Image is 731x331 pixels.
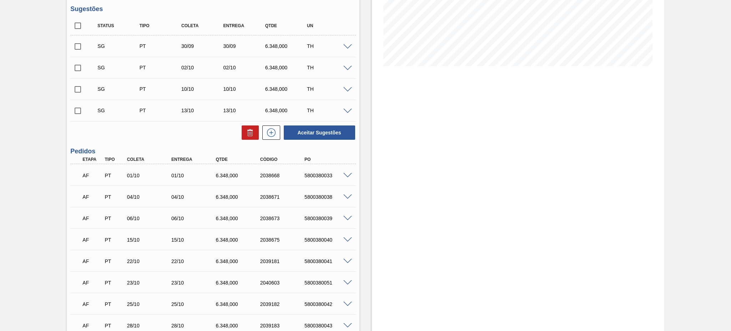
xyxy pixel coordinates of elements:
[263,65,311,70] div: 6.348,000
[170,280,220,286] div: 23/10/2025
[263,23,311,28] div: Qtde
[82,280,102,286] p: AF
[103,216,126,221] div: Pedido de Transferência
[81,189,104,205] div: Aguardando Faturamento
[263,86,311,92] div: 6.348,000
[125,237,175,243] div: 15/10/2025
[180,86,227,92] div: 10/10/2025
[82,237,102,243] p: AF
[96,86,143,92] div: Sugestão Criada
[258,280,308,286] div: 2040603
[138,86,185,92] div: Pedido de Transferência
[125,216,175,221] div: 06/10/2025
[170,173,220,178] div: 01/10/2025
[214,194,264,200] div: 6.348,000
[305,23,352,28] div: UN
[103,194,126,200] div: Pedido de Transferência
[303,237,353,243] div: 5800380040
[280,125,356,140] div: Aceitar Sugestões
[258,157,308,162] div: Código
[170,194,220,200] div: 04/10/2025
[70,148,356,155] h3: Pedidos
[303,157,353,162] div: PO
[258,237,308,243] div: 2038675
[82,194,102,200] p: AF
[81,232,104,248] div: Aguardando Faturamento
[303,173,353,178] div: 5800380033
[138,65,185,70] div: Pedido de Transferência
[305,65,352,70] div: TH
[103,323,126,328] div: Pedido de Transferência
[180,23,227,28] div: Coleta
[258,301,308,307] div: 2039182
[214,237,264,243] div: 6.348,000
[82,323,102,328] p: AF
[303,194,353,200] div: 5800380038
[221,65,268,70] div: 02/10/2025
[263,43,311,49] div: 6.348,000
[103,157,126,162] div: Tipo
[258,258,308,264] div: 2039181
[238,125,259,140] div: Excluir Sugestões
[214,157,264,162] div: Qtde
[96,108,143,113] div: Sugestão Criada
[214,216,264,221] div: 6.348,000
[258,173,308,178] div: 2038668
[81,253,104,269] div: Aguardando Faturamento
[305,43,352,49] div: TH
[81,157,104,162] div: Etapa
[103,258,126,264] div: Pedido de Transferência
[305,108,352,113] div: TH
[82,301,102,307] p: AF
[170,237,220,243] div: 15/10/2025
[138,43,185,49] div: Pedido de Transferência
[303,280,353,286] div: 5800380051
[214,301,264,307] div: 6.348,000
[170,157,220,162] div: Entrega
[125,157,175,162] div: Coleta
[103,301,126,307] div: Pedido de Transferência
[82,258,102,264] p: AF
[82,216,102,221] p: AF
[103,173,126,178] div: Pedido de Transferência
[81,296,104,312] div: Aguardando Faturamento
[138,108,185,113] div: Pedido de Transferência
[170,258,220,264] div: 22/10/2025
[180,43,227,49] div: 30/09/2025
[303,216,353,221] div: 5800380039
[103,280,126,286] div: Pedido de Transferência
[125,280,175,286] div: 23/10/2025
[125,301,175,307] div: 25/10/2025
[214,280,264,286] div: 6.348,000
[221,23,268,28] div: Entrega
[96,65,143,70] div: Sugestão Criada
[303,301,353,307] div: 5800380042
[258,216,308,221] div: 2038673
[125,258,175,264] div: 22/10/2025
[258,323,308,328] div: 2039183
[258,194,308,200] div: 2038671
[82,173,102,178] p: AF
[214,173,264,178] div: 6.348,000
[81,211,104,226] div: Aguardando Faturamento
[214,323,264,328] div: 6.348,000
[170,301,220,307] div: 25/10/2025
[221,108,268,113] div: 13/10/2025
[263,108,311,113] div: 6.348,000
[259,125,280,140] div: Nova sugestão
[70,5,356,13] h3: Sugestões
[96,43,143,49] div: Sugestão Criada
[180,65,227,70] div: 02/10/2025
[138,23,185,28] div: Tipo
[284,125,355,140] button: Aceitar Sugestões
[81,275,104,291] div: Aguardando Faturamento
[125,194,175,200] div: 04/10/2025
[305,86,352,92] div: TH
[81,168,104,183] div: Aguardando Faturamento
[303,323,353,328] div: 5800380043
[221,43,268,49] div: 30/09/2025
[103,237,126,243] div: Pedido de Transferência
[96,23,143,28] div: Status
[125,323,175,328] div: 28/10/2025
[221,86,268,92] div: 10/10/2025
